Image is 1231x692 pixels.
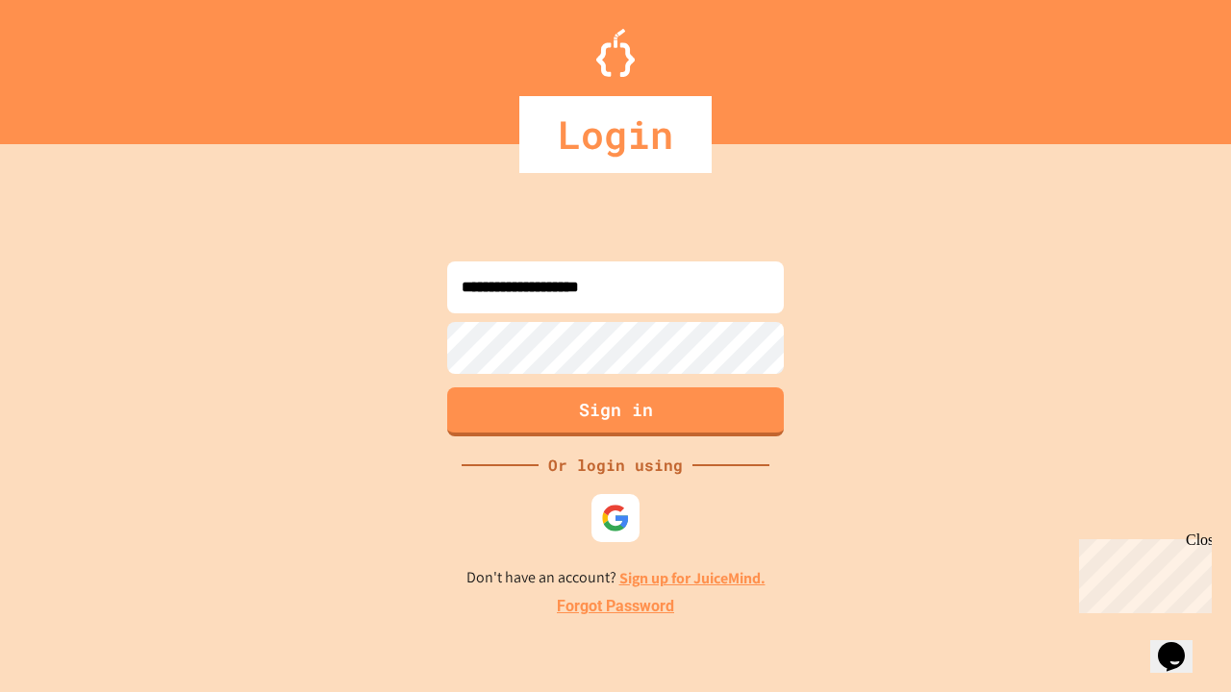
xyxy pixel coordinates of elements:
button: Sign in [447,387,784,436]
a: Forgot Password [557,595,674,618]
div: Login [519,96,712,173]
img: Logo.svg [596,29,635,77]
img: google-icon.svg [601,504,630,532]
div: Or login using [539,454,692,477]
div: Chat with us now!Close [8,8,133,122]
a: Sign up for JuiceMind. [619,568,766,588]
iframe: chat widget [1071,531,1212,613]
p: Don't have an account? [466,566,766,590]
iframe: chat widget [1150,615,1212,673]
